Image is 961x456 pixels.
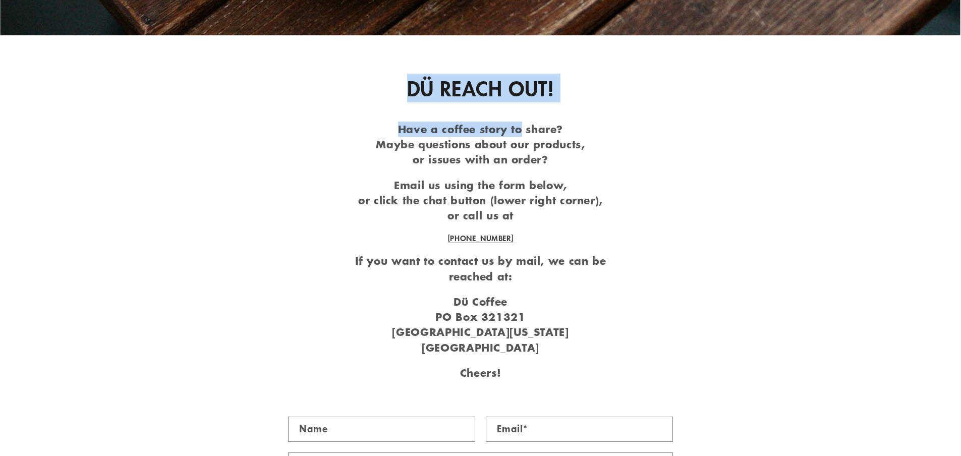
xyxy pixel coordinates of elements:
[288,75,672,101] h1: DÜ REACH OUT!
[336,294,625,355] p: Dü Coffee PO Box 321321 [GEOGRAPHIC_DATA][US_STATE] [GEOGRAPHIC_DATA]
[336,365,625,380] div: Cheers!
[336,122,625,137] div: Have a coffee story to share?
[448,233,513,244] a: [PHONE_NUMBER]
[336,253,625,283] p: If you want to contact us by mail, we can be reached at:
[336,152,625,167] div: or issues with an order?
[336,137,625,152] div: Maybe questions about our products,
[336,178,625,223] p: Email us using the form below, or click the chat button (lower right corner), or call us at
[289,417,475,441] input: Name
[486,417,672,441] input: Email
